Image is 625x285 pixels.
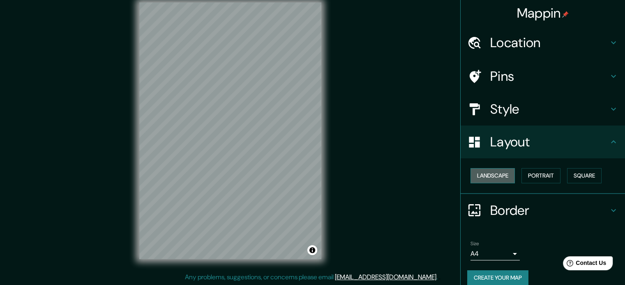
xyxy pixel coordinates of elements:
button: Square [567,168,602,183]
h4: Pins [490,68,609,84]
label: Size [470,240,479,247]
h4: Border [490,202,609,219]
p: Any problems, suggestions, or concerns please email . [185,272,438,282]
img: pin-icon.png [562,11,569,18]
div: Style [461,93,625,125]
div: . [439,272,440,282]
div: Border [461,194,625,227]
h4: Location [490,34,609,51]
h4: Mappin [517,5,569,21]
button: Portrait [521,168,560,183]
button: Landscape [470,168,515,183]
div: A4 [470,247,520,260]
div: Location [461,26,625,59]
div: . [438,272,439,282]
h4: Layout [490,134,609,150]
h4: Style [490,101,609,117]
div: Layout [461,125,625,158]
canvas: Map [139,2,321,259]
div: Pins [461,60,625,93]
iframe: Help widget launcher [552,253,616,276]
a: [EMAIL_ADDRESS][DOMAIN_NAME] [335,273,436,281]
button: Toggle attribution [307,245,317,255]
